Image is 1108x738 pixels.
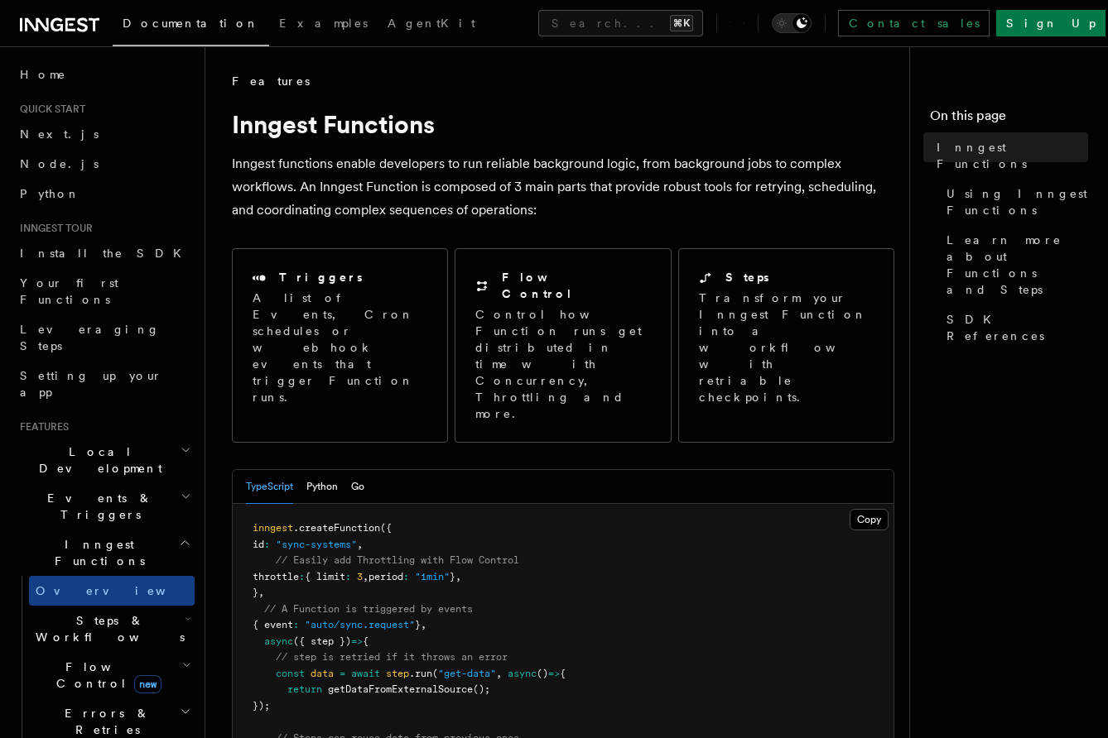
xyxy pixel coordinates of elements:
span: Events & Triggers [13,490,181,523]
span: , [496,668,502,679]
a: Your first Functions [13,268,195,314]
button: Go [351,470,364,504]
span: Node.js [20,157,99,170]
h2: Flow Control [502,269,650,302]
span: Home [20,66,66,83]
button: Search...⌘K [538,10,703,36]
a: Node.js [13,149,195,179]
span: } [253,587,258,598]
a: Examples [269,5,378,45]
span: async [508,668,537,679]
a: Inngest Functions [930,132,1088,179]
span: Using Inngest Functions [947,185,1088,218]
span: Leveraging Steps [20,323,160,352]
span: Setting up your app [20,369,162,399]
span: data [311,668,334,679]
span: , [455,571,461,582]
span: ({ [380,522,392,534]
span: Local Development [13,443,181,477]
button: Flow Controlnew [29,652,195,698]
button: TypeScript [246,470,293,504]
a: TriggersA list of Events, Cron schedules or webhook events that trigger Function runs. [232,248,448,443]
span: inngest [253,522,293,534]
span: Overview [36,584,206,597]
span: .run [409,668,432,679]
span: Inngest Functions [937,139,1088,172]
span: Documentation [123,17,259,30]
a: StepsTransform your Inngest Function into a workflow with retriable checkpoints. [678,248,894,443]
span: "get-data" [438,668,496,679]
h2: Steps [725,269,769,285]
span: // Easily add Throttling with Flow Control [276,554,519,566]
p: Control how Function runs get distributed in time with Concurrency, Throttling and more. [475,306,650,422]
span: (); [473,683,490,695]
span: return [287,683,322,695]
span: : [293,619,299,630]
span: Features [13,420,69,434]
span: Inngest tour [13,222,93,235]
h2: Triggers [279,269,363,285]
a: Setting up your app [13,361,195,407]
span: Errors & Retries [29,705,180,738]
span: , [258,587,264,598]
span: => [351,635,363,647]
span: Learn more about Functions and Steps [947,232,1088,298]
span: await [351,668,380,679]
span: period [369,571,403,582]
span: }); [253,700,270,712]
span: Your first Functions [20,276,118,306]
span: .createFunction [293,522,380,534]
span: { limit [305,571,345,582]
span: step [386,668,409,679]
h1: Inngest Functions [232,109,894,139]
span: { [363,635,369,647]
span: Examples [279,17,368,30]
span: : [264,539,270,550]
span: { event [253,619,293,630]
span: { [560,668,566,679]
p: A list of Events, Cron schedules or webhook events that trigger Function runs. [253,290,427,405]
span: = [340,668,345,679]
span: : [403,571,409,582]
a: AgentKit [378,5,485,45]
a: Install the SDK [13,238,195,268]
h4: On this page [930,106,1088,132]
span: : [345,571,351,582]
span: () [537,668,548,679]
span: , [363,571,369,582]
span: "auto/sync.request" [305,619,415,630]
a: Next.js [13,119,195,149]
span: Inngest Functions [13,536,179,569]
span: } [450,571,455,582]
span: Next.js [20,127,99,141]
span: throttle [253,571,299,582]
span: getDataFromExternalSource [328,683,473,695]
button: Local Development [13,437,195,483]
span: Python [20,187,80,200]
span: } [415,619,421,630]
span: Flow Control [29,659,182,692]
span: Steps & Workflows [29,612,185,645]
span: id [253,539,264,550]
button: Steps & Workflows [29,606,195,652]
span: Quick start [13,103,85,116]
a: Contact sales [838,10,990,36]
button: Copy [850,509,889,530]
kbd: ⌘K [670,15,693,31]
a: Documentation [113,5,269,46]
span: SDK References [947,311,1088,344]
span: , [357,539,363,550]
span: , [421,619,426,630]
a: Sign Up [996,10,1106,36]
span: AgentKit [388,17,475,30]
button: Events & Triggers [13,483,195,530]
a: Using Inngest Functions [940,179,1088,225]
span: : [299,571,305,582]
span: "sync-systems" [276,539,357,550]
a: Overview [29,576,195,606]
a: SDK References [940,304,1088,351]
span: ({ step }) [293,635,351,647]
p: Inngest functions enable developers to run reliable background logic, from background jobs to com... [232,152,894,222]
span: Features [232,73,310,89]
span: "1min" [415,571,450,582]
